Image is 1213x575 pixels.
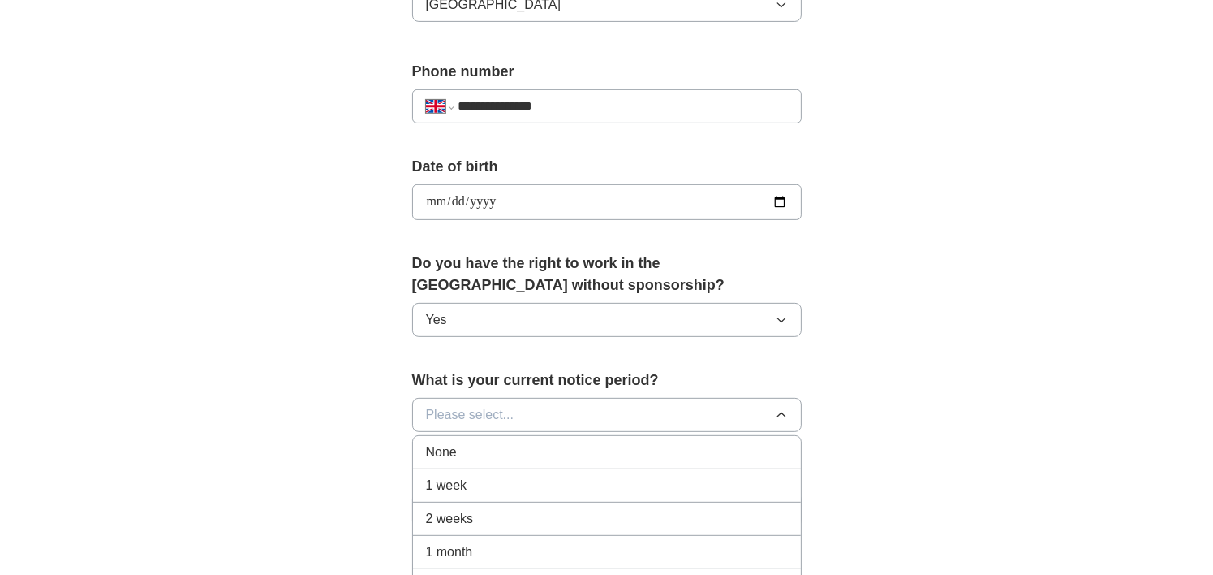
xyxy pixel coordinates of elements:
[412,370,802,391] label: What is your current notice period?
[426,405,514,425] span: Please select...
[426,509,474,529] span: 2 weeks
[426,476,467,495] span: 1 week
[412,61,802,83] label: Phone number
[426,443,457,462] span: None
[426,310,447,330] span: Yes
[412,156,802,178] label: Date of birth
[412,253,802,296] label: Do you have the right to work in the [GEOGRAPHIC_DATA] without sponsorship?
[426,543,473,562] span: 1 month
[412,398,802,432] button: Please select...
[412,303,802,337] button: Yes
